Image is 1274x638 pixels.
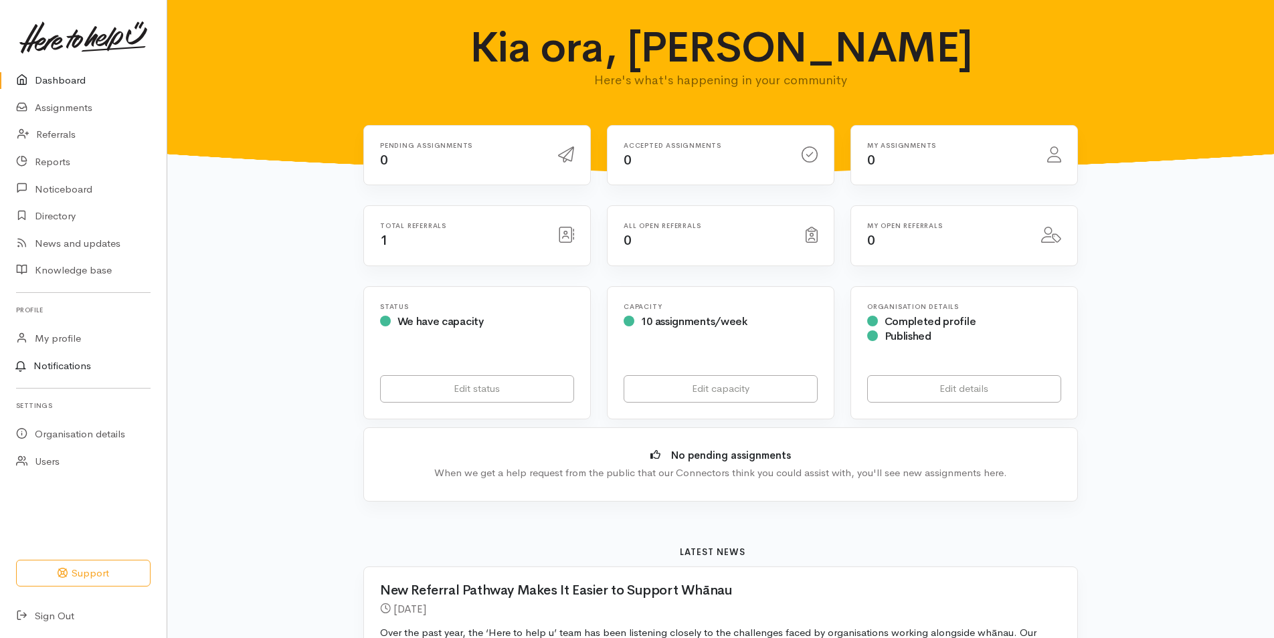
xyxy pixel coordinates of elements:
[16,560,151,587] button: Support
[380,375,574,403] a: Edit status
[380,142,542,149] h6: Pending assignments
[460,24,982,71] h1: Kia ora, [PERSON_NAME]
[867,222,1025,229] h6: My open referrals
[867,375,1061,403] a: Edit details
[384,465,1057,481] div: When we get a help request from the public that our Connectors think you could assist with, you'l...
[16,301,151,319] h6: Profile
[380,303,574,310] h6: Status
[624,303,818,310] h6: Capacity
[885,329,931,343] span: Published
[16,397,151,415] h6: Settings
[641,314,747,328] span: 10 assignments/week
[867,232,875,249] span: 0
[380,232,388,249] span: 1
[624,142,786,149] h6: Accepted assignments
[624,375,818,403] a: Edit capacity
[624,152,632,169] span: 0
[380,152,388,169] span: 0
[393,602,426,616] time: [DATE]
[867,142,1031,149] h6: My assignments
[867,152,875,169] span: 0
[885,314,976,328] span: Completed profile
[624,232,632,249] span: 0
[671,449,791,461] b: No pending assignments
[867,303,1061,310] h6: Organisation Details
[380,583,1045,598] h2: New Referral Pathway Makes It Easier to Support Whānau
[460,71,982,90] p: Here's what's happening in your community
[380,222,542,229] h6: Total referrals
[680,546,745,558] b: Latest news
[624,222,790,229] h6: All open referrals
[397,314,484,328] span: We have capacity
